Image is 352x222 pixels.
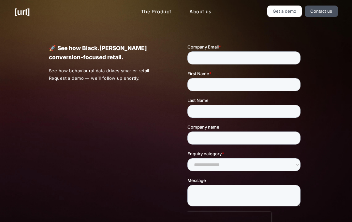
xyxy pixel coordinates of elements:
[14,6,30,18] a: [URL]
[49,67,165,82] p: See how behavioural data drives smarter retail. Request a demo — we’ll follow up shortly.
[184,6,216,18] a: About us
[267,6,302,17] a: Get a demo
[49,44,165,62] p: 🚀 See how Black.[PERSON_NAME] conversion-focused retail.
[136,6,177,18] a: The Product
[305,6,338,17] a: Contact us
